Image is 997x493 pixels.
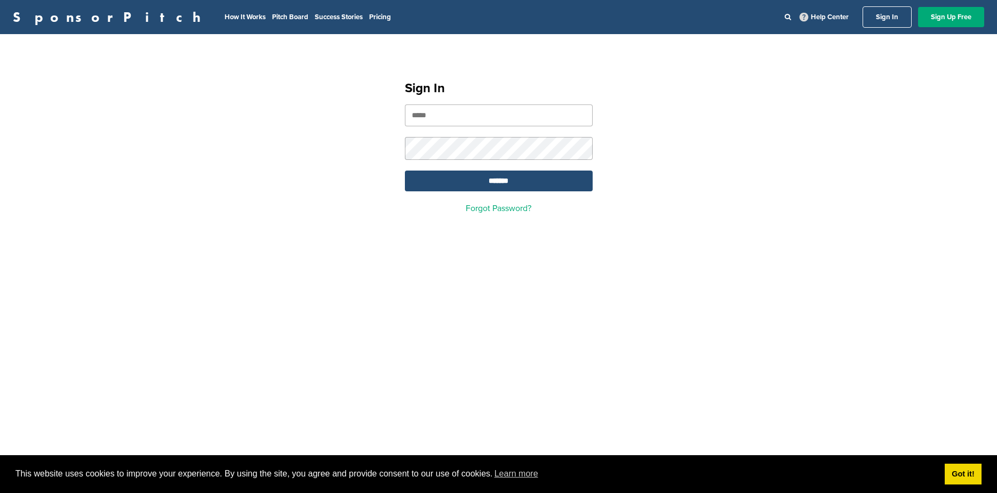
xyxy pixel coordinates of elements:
[797,11,851,23] a: Help Center
[466,203,531,214] a: Forgot Password?
[13,10,208,24] a: SponsorPitch
[225,13,266,21] a: How It Works
[863,6,912,28] a: Sign In
[15,466,936,482] span: This website uses cookies to improve your experience. By using the site, you agree and provide co...
[315,13,363,21] a: Success Stories
[945,464,982,485] a: dismiss cookie message
[918,7,984,27] a: Sign Up Free
[493,466,540,482] a: learn more about cookies
[369,13,391,21] a: Pricing
[405,79,593,98] h1: Sign In
[272,13,308,21] a: Pitch Board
